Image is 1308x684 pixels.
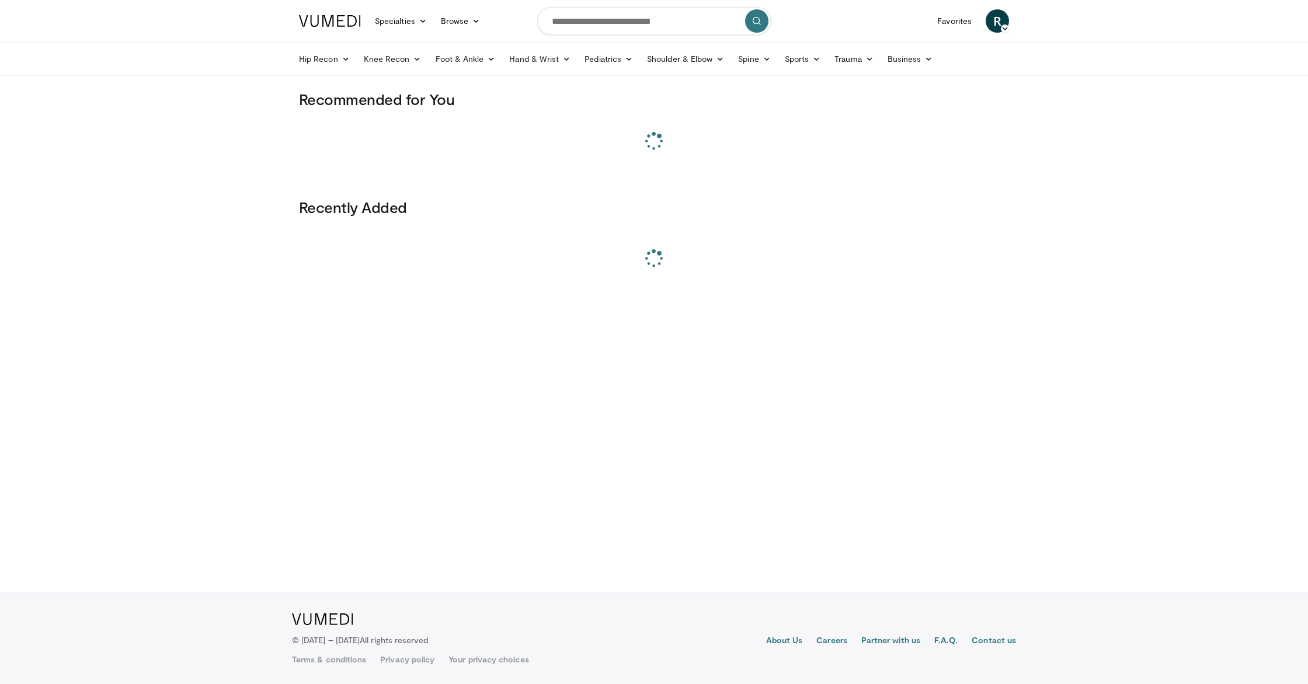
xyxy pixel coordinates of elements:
[292,613,353,625] img: VuMedi Logo
[448,654,528,665] a: Your privacy choices
[380,654,434,665] a: Privacy policy
[640,47,731,71] a: Shoulder & Elbow
[578,47,640,71] a: Pediatrics
[502,47,578,71] a: Hand & Wrist
[881,47,940,71] a: Business
[537,7,771,35] input: Search topics, interventions
[930,9,979,33] a: Favorites
[972,634,1016,648] a: Contact us
[299,198,1009,217] h3: Recently Added
[360,635,428,645] span: All rights reserved
[292,634,429,646] p: © [DATE] – [DATE]
[827,47,881,71] a: Trauma
[861,634,920,648] a: Partner with us
[357,47,429,71] a: Knee Recon
[778,47,828,71] a: Sports
[731,47,777,71] a: Spine
[429,47,503,71] a: Foot & Ankle
[299,90,1009,109] h3: Recommended for You
[292,47,357,71] a: Hip Recon
[434,9,488,33] a: Browse
[368,9,434,33] a: Specialties
[292,654,366,665] a: Terms & conditions
[934,634,958,648] a: F.A.Q.
[816,634,847,648] a: Careers
[299,15,361,27] img: VuMedi Logo
[986,9,1009,33] a: R
[766,634,803,648] a: About Us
